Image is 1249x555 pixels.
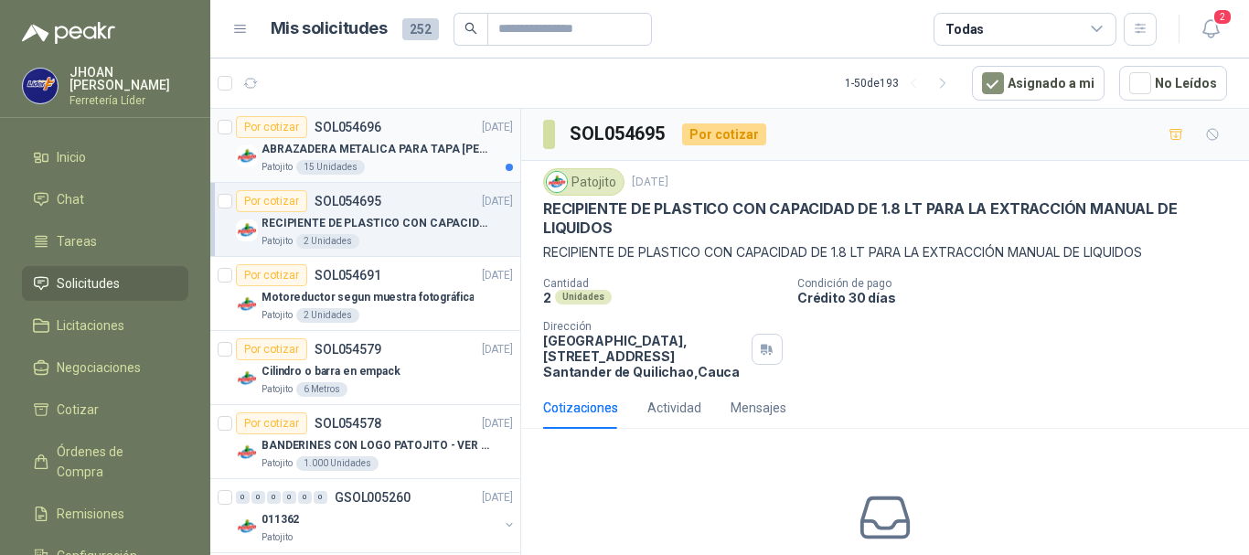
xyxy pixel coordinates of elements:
[482,341,513,358] p: [DATE]
[210,405,520,479] a: Por cotizarSOL054578[DATE] Company LogoBANDERINES CON LOGO PATOJITO - VER DOC ADJUNTOPatojito1.00...
[797,290,1242,305] p: Crédito 30 días
[543,398,618,418] div: Cotizaciones
[236,368,258,390] img: Company Logo
[1119,66,1227,101] button: No Leídos
[335,491,411,504] p: GSOL005260
[262,160,293,175] p: Patojito
[236,338,307,360] div: Por cotizar
[314,491,327,504] div: 0
[210,257,520,331] a: Por cotizarSOL054691[DATE] Company LogoMotoreductor segun muestra fotográficaPatojito2 Unidades
[262,511,299,528] p: 011362
[296,308,359,323] div: 2 Unidades
[210,183,520,257] a: Por cotizarSOL054695[DATE] Company LogoRECIPIENTE DE PLASTICO CON CAPACIDAD DE 1.8 LT PARA LA EXT...
[236,116,307,138] div: Por cotizar
[543,320,744,333] p: Dirección
[262,289,474,306] p: Motoreductor segun muestra fotográfica
[296,234,359,249] div: 2 Unidades
[210,331,520,405] a: Por cotizarSOL054579[DATE] Company LogoCilindro o barra en empackPatojito6 Metros
[22,434,188,489] a: Órdenes de Compra
[482,415,513,432] p: [DATE]
[543,290,551,305] p: 2
[23,69,58,103] img: Company Logo
[236,145,258,167] img: Company Logo
[315,195,381,208] p: SOL054695
[57,358,141,378] span: Negociaciones
[57,147,86,167] span: Inicio
[315,343,381,356] p: SOL054579
[482,489,513,507] p: [DATE]
[543,242,1227,262] p: RECIPIENTE DE PLASTICO CON CAPACIDAD DE 1.8 LT PARA LA EXTRACCIÓN MANUAL DE LIQUIDOS
[236,219,258,241] img: Company Logo
[22,182,188,217] a: Chat
[236,516,258,538] img: Company Logo
[543,333,744,379] p: [GEOGRAPHIC_DATA], [STREET_ADDRESS] Santander de Quilichao , Cauca
[267,491,281,504] div: 0
[298,491,312,504] div: 0
[22,350,188,385] a: Negociaciones
[262,234,293,249] p: Patojito
[315,121,381,133] p: SOL054696
[296,382,347,397] div: 6 Metros
[482,193,513,210] p: [DATE]
[482,119,513,136] p: [DATE]
[22,224,188,259] a: Tareas
[262,437,489,454] p: BANDERINES CON LOGO PATOJITO - VER DOC ADJUNTO
[296,160,365,175] div: 15 Unidades
[69,95,188,106] p: Ferretería Líder
[22,392,188,427] a: Cotizar
[543,168,624,196] div: Patojito
[57,400,99,420] span: Cotizar
[262,215,489,232] p: RECIPIENTE DE PLASTICO CON CAPACIDAD DE 1.8 LT PARA LA EXTRACCIÓN MANUAL DE LIQUIDOS
[57,231,97,251] span: Tareas
[236,491,250,504] div: 0
[464,22,477,35] span: search
[236,412,307,434] div: Por cotizar
[682,123,766,145] div: Por cotizar
[22,266,188,301] a: Solicitudes
[315,269,381,282] p: SOL054691
[543,199,1227,239] p: RECIPIENTE DE PLASTICO CON CAPACIDAD DE 1.8 LT PARA LA EXTRACCIÓN MANUAL DE LIQUIDOS
[402,18,439,40] span: 252
[236,264,307,286] div: Por cotizar
[262,456,293,471] p: Patojito
[57,442,171,482] span: Órdenes de Compra
[22,22,115,44] img: Logo peakr
[262,308,293,323] p: Patojito
[731,398,786,418] div: Mensajes
[262,382,293,397] p: Patojito
[296,456,379,471] div: 1.000 Unidades
[972,66,1105,101] button: Asignado a mi
[632,174,668,191] p: [DATE]
[555,290,612,304] div: Unidades
[22,308,188,343] a: Licitaciones
[22,496,188,531] a: Remisiones
[22,140,188,175] a: Inicio
[236,442,258,464] img: Company Logo
[262,530,293,545] p: Patojito
[283,491,296,504] div: 0
[262,363,400,380] p: Cilindro o barra en empack
[236,486,517,545] a: 0 0 0 0 0 0 GSOL005260[DATE] Company Logo011362Patojito
[262,141,489,158] p: ABRAZADERA METALICA PARA TAPA [PERSON_NAME] DE PLASTICO DE 50 LT
[647,398,701,418] div: Actividad
[845,69,957,98] div: 1 - 50 de 193
[570,120,667,148] h3: SOL054695
[210,109,520,183] a: Por cotizarSOL054696[DATE] Company LogoABRAZADERA METALICA PARA TAPA [PERSON_NAME] DE PLASTICO DE...
[57,504,124,524] span: Remisiones
[271,16,388,42] h1: Mis solicitudes
[945,19,984,39] div: Todas
[797,277,1242,290] p: Condición de pago
[69,66,188,91] p: JHOAN [PERSON_NAME]
[547,172,567,192] img: Company Logo
[1212,8,1233,26] span: 2
[236,294,258,315] img: Company Logo
[315,417,381,430] p: SOL054578
[251,491,265,504] div: 0
[543,277,783,290] p: Cantidad
[482,267,513,284] p: [DATE]
[57,315,124,336] span: Licitaciones
[57,189,84,209] span: Chat
[1194,13,1227,46] button: 2
[57,273,120,294] span: Solicitudes
[236,190,307,212] div: Por cotizar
